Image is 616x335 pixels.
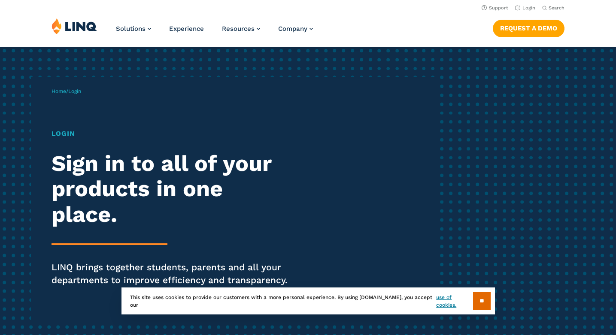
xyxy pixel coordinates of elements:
img: LINQ | K‑12 Software [52,18,97,34]
h2: Sign in to all of your products in one place. [52,151,289,227]
span: Company [278,25,307,33]
span: / [52,88,81,94]
span: Solutions [116,25,146,33]
h1: Login [52,129,289,139]
a: Support [482,5,508,11]
p: LINQ brings together students, parents and all your departments to improve efficiency and transpa... [52,261,289,287]
div: This site uses cookies to provide our customers with a more personal experience. By using [DOMAIN... [121,287,495,314]
a: Experience [169,25,204,33]
a: Company [278,25,313,33]
span: Login [68,88,81,94]
a: Request a Demo [493,20,564,37]
a: use of cookies. [436,293,473,309]
a: Home [52,88,66,94]
span: Resources [222,25,255,33]
span: Search [549,5,564,11]
a: Login [515,5,535,11]
a: Solutions [116,25,151,33]
nav: Primary Navigation [116,18,313,46]
nav: Button Navigation [493,18,564,37]
button: Open Search Bar [542,5,564,11]
a: Resources [222,25,260,33]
